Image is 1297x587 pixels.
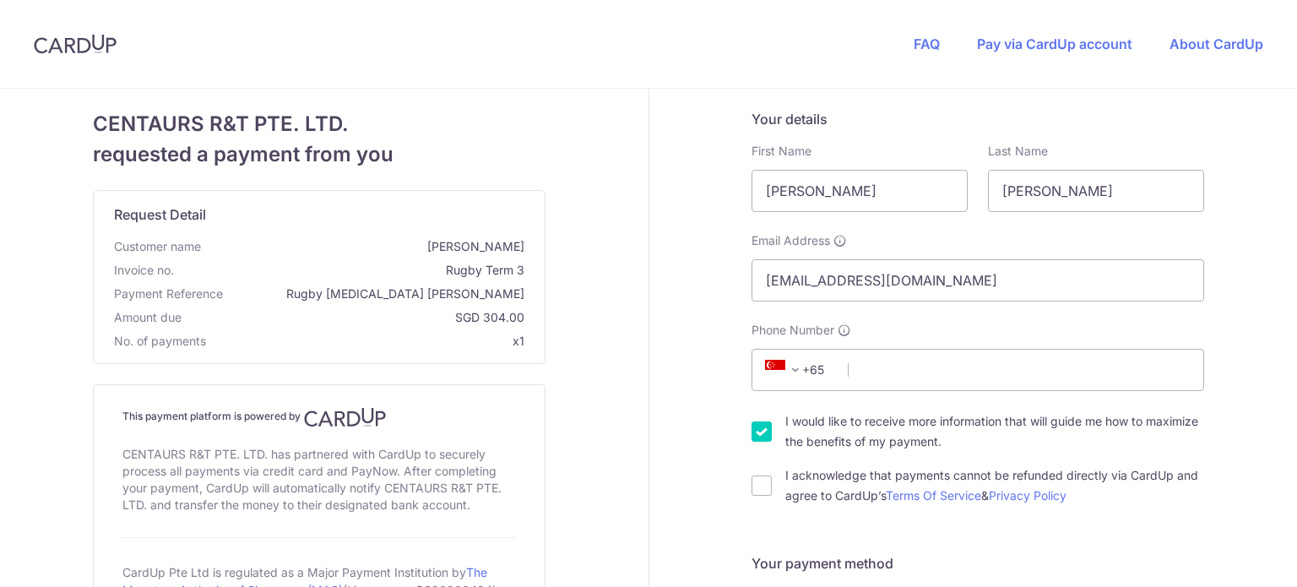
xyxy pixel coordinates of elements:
span: +65 [760,360,836,380]
span: +65 [765,360,806,380]
img: CardUp [304,407,387,427]
span: translation missing: en.request_detail [114,206,206,223]
a: Privacy Policy [989,488,1066,503]
a: FAQ [914,35,940,52]
span: Phone Number [752,322,834,339]
h4: This payment platform is powered by [122,407,516,427]
span: Email Address [752,232,830,249]
span: Rugby [MEDICAL_DATA] [PERSON_NAME] [230,285,524,302]
label: I would like to receive more information that will guide me how to maximize the benefits of my pa... [785,411,1204,452]
a: About CardUp [1169,35,1263,52]
span: CENTAURS R&T PTE. LTD. [93,109,545,139]
span: Amount due [114,309,182,326]
label: First Name [752,143,811,160]
a: Pay via CardUp account [977,35,1132,52]
img: CardUp [34,34,117,54]
span: translation missing: en.payment_reference [114,286,223,301]
input: Last name [988,170,1204,212]
input: First name [752,170,968,212]
span: Invoice no. [114,262,174,279]
span: SGD 304.00 [188,309,524,326]
h5: Your payment method [752,553,1204,573]
input: Email address [752,259,1204,302]
span: [PERSON_NAME] [208,238,524,255]
span: x1 [513,334,524,348]
label: Last Name [988,143,1048,160]
h5: Your details [752,109,1204,129]
label: I acknowledge that payments cannot be refunded directly via CardUp and agree to CardUp’s & [785,465,1204,506]
a: Terms Of Service [886,488,981,503]
span: requested a payment from you [93,139,545,170]
span: No. of payments [114,333,206,350]
div: CENTAURS R&T PTE. LTD. has partnered with CardUp to securely process all payments via credit card... [122,443,516,517]
span: Customer name [114,238,201,255]
span: Rugby Term 3 [181,262,524,279]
